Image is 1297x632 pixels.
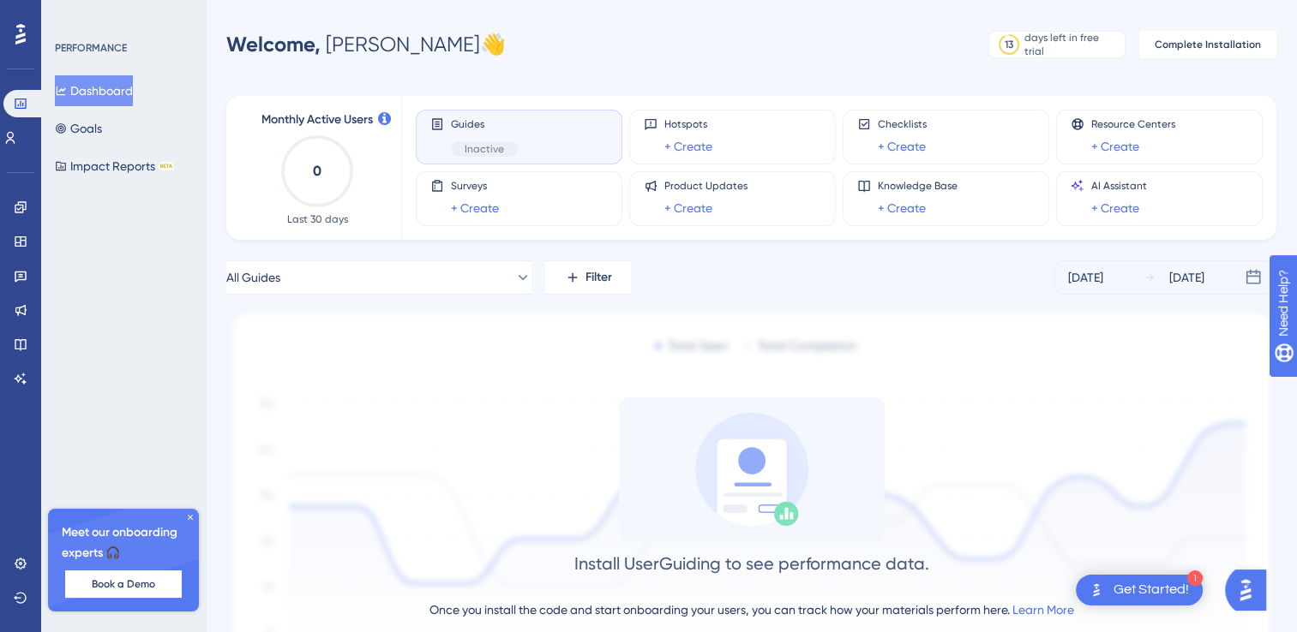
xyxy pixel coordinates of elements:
[1091,198,1139,218] a: + Create
[1169,267,1204,288] div: [DATE]
[664,136,712,157] a: + Create
[40,4,107,25] span: Need Help?
[878,117,927,131] span: Checklists
[1005,38,1013,51] div: 13
[451,117,518,131] span: Guides
[313,163,321,179] text: 0
[1012,603,1074,617] a: Learn More
[664,179,748,193] span: Product Updates
[1091,136,1139,157] a: + Create
[878,198,926,218] a: + Create
[1225,564,1276,616] iframe: UserGuiding AI Assistant Launcher
[261,110,373,130] span: Monthly Active Users
[55,113,102,144] button: Goals
[429,599,1074,620] div: Once you install the code and start onboarding your users, you can track how your materials perfo...
[1086,580,1107,600] img: launcher-image-alternative-text
[1139,31,1276,58] button: Complete Installation
[92,577,155,591] span: Book a Demo
[55,151,174,182] button: Impact ReportsBETA
[287,212,348,226] span: Last 30 days
[62,522,185,563] span: Meet our onboarding experts 🎧
[1024,31,1120,58] div: days left in free trial
[226,32,321,57] span: Welcome,
[55,41,127,55] div: PERFORMANCE
[585,267,612,288] span: Filter
[1155,38,1261,51] span: Complete Installation
[159,162,174,170] div: BETA
[451,179,499,193] span: Surveys
[1114,581,1189,599] div: Get Started!
[55,75,133,106] button: Dashboard
[226,31,506,58] div: [PERSON_NAME] 👋
[1091,179,1147,193] span: AI Assistant
[878,136,926,157] a: + Create
[878,179,958,193] span: Knowledge Base
[664,117,712,131] span: Hotspots
[226,267,280,288] span: All Guides
[574,552,929,575] div: Install UserGuiding to see performance data.
[1068,267,1103,288] div: [DATE]
[545,260,631,295] button: Filter
[465,142,504,156] span: Inactive
[1187,570,1203,586] div: 1
[226,260,531,295] button: All Guides
[65,570,182,598] button: Book a Demo
[664,198,712,218] a: + Create
[451,198,499,218] a: + Create
[1076,575,1203,605] div: Open Get Started! checklist, remaining modules: 1
[1091,117,1175,131] span: Resource Centers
